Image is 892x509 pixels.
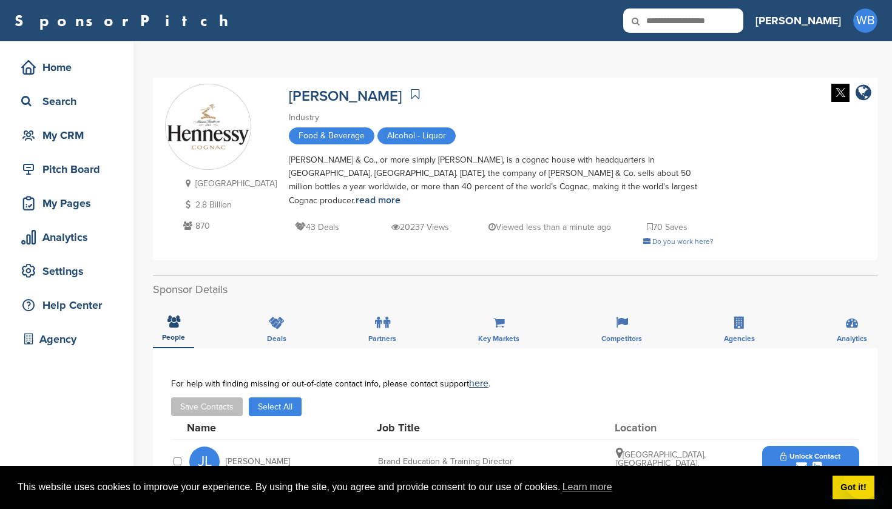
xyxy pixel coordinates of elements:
span: Do you work here? [652,237,714,246]
h3: [PERSON_NAME] [755,12,841,29]
a: [PERSON_NAME] [755,7,841,34]
span: [PERSON_NAME] [226,457,290,466]
span: Deals [267,335,286,342]
span: Analytics [837,335,867,342]
button: Unlock Contact [766,443,855,480]
p: Viewed less than a minute ago [488,220,611,235]
a: [PERSON_NAME] [289,87,402,105]
a: here [469,377,488,389]
a: read more [356,194,400,206]
span: Unlock Contact [780,452,840,460]
a: Do you work here? [643,237,714,246]
a: dismiss cookie message [833,476,874,500]
div: For help with finding missing or out-of-date contact info, please contact support . [171,379,859,388]
div: My CRM [18,124,121,146]
a: SponsorPitch [15,13,236,29]
button: Select All [249,397,302,416]
a: Search [12,87,121,115]
a: Pitch Board [12,155,121,183]
div: Search [18,90,121,112]
span: [GEOGRAPHIC_DATA], [GEOGRAPHIC_DATA], [GEOGRAPHIC_DATA] [616,450,706,477]
a: company link [856,84,871,104]
p: 70 Saves [647,220,688,235]
span: WB [853,8,877,33]
h2: Sponsor Details [153,281,877,298]
span: People [162,334,185,341]
div: Brand Education & Training Director [378,457,560,466]
div: My Pages [18,192,121,214]
span: JL [189,447,220,477]
span: Key Markets [478,335,519,342]
div: Job Title [377,422,559,433]
a: My Pages [12,189,121,217]
img: Sponsorpitch & Hennessy [166,103,251,152]
span: Food & Beverage [289,127,374,144]
p: 870 [180,218,277,234]
div: Industry [289,111,714,124]
div: Pitch Board [18,158,121,180]
a: Analytics [12,223,121,251]
p: 20237 Views [391,220,449,235]
div: Location [615,422,706,433]
span: Competitors [601,335,642,342]
a: Settings [12,257,121,285]
a: Help Center [12,291,121,319]
span: This website uses cookies to improve your experience. By using the site, you agree and provide co... [18,478,823,496]
p: [GEOGRAPHIC_DATA] [180,176,277,191]
a: My CRM [12,121,121,149]
div: Settings [18,260,121,282]
div: [PERSON_NAME] & Co., or more simply [PERSON_NAME], is a cognac house with headquarters in [GEOGRA... [289,153,714,207]
a: Home [12,53,121,81]
button: Save Contacts [171,397,243,416]
div: Home [18,56,121,78]
span: Agencies [724,335,755,342]
div: Analytics [18,226,121,248]
p: 43 Deals [295,220,339,235]
iframe: Button to launch messaging window [843,460,882,499]
span: Partners [368,335,396,342]
a: Agency [12,325,121,353]
span: Alcohol - Liquor [377,127,456,144]
img: Twitter white [831,84,850,102]
p: 2.8 Billion [180,197,277,212]
a: learn more about cookies [561,478,614,496]
div: Agency [18,328,121,350]
div: Help Center [18,294,121,316]
div: Name [187,422,320,433]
